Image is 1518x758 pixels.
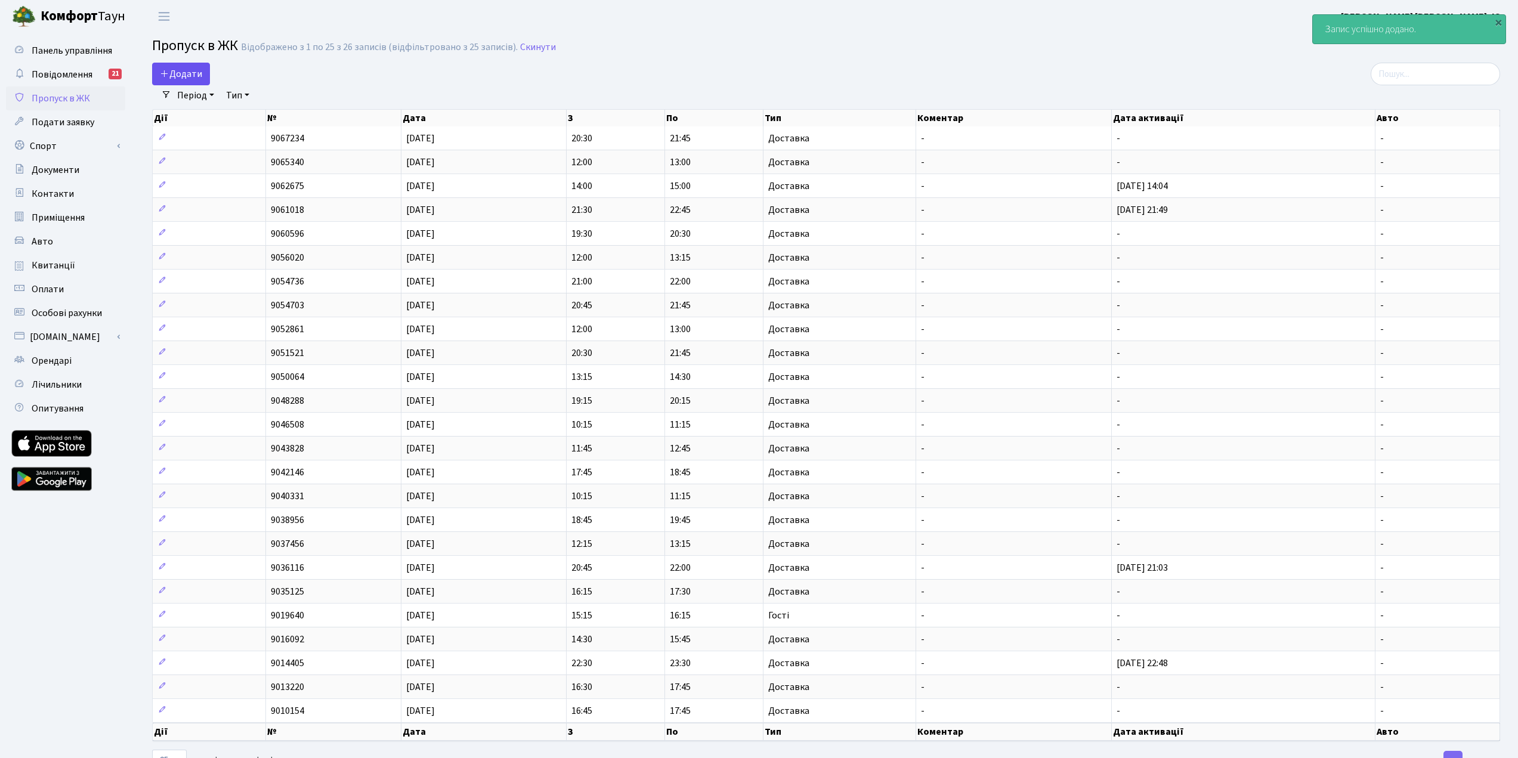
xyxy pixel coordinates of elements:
span: - [921,633,925,646]
span: [DATE] [406,132,435,145]
th: Дата активації [1112,110,1375,126]
span: - [921,251,925,264]
span: 9042146 [271,466,304,479]
span: - [1117,490,1120,503]
span: 18:45 [571,513,592,527]
span: 17:30 [670,585,691,598]
span: - [1117,275,1120,288]
span: [DATE] [406,323,435,336]
span: [DATE] [406,275,435,288]
span: 19:30 [571,227,592,240]
span: 17:45 [670,680,691,694]
span: 22:30 [571,657,592,670]
b: Комфорт [41,7,98,26]
span: - [1380,704,1384,717]
span: - [1380,680,1384,694]
span: Доставка [768,515,809,525]
span: - [1380,418,1384,431]
a: Спорт [6,134,125,158]
th: № [266,723,401,741]
span: - [921,442,925,455]
span: [DATE] 14:04 [1117,180,1168,193]
span: 22:45 [670,203,691,216]
div: Запис успішно додано. [1313,15,1505,44]
th: З [567,110,665,126]
span: - [1117,346,1120,360]
span: Доставка [768,563,809,573]
span: 20:45 [571,561,592,574]
span: - [1380,156,1384,169]
span: [DATE] [406,680,435,694]
span: 15:15 [571,609,592,622]
span: 9016092 [271,633,304,646]
span: Повідомлення [32,68,92,81]
span: - [1117,680,1120,694]
span: - [1380,466,1384,479]
span: 9013220 [271,680,304,694]
span: Доставка [768,444,809,453]
span: 9065340 [271,156,304,169]
span: [DATE] [406,203,435,216]
a: Оплати [6,277,125,301]
a: Повідомлення21 [6,63,125,86]
span: Опитування [32,402,84,415]
span: - [921,180,925,193]
th: Дата [401,723,567,741]
span: Доставка [768,301,809,310]
span: [DATE] [406,370,435,383]
th: Дії [153,723,266,741]
div: × [1492,16,1504,28]
th: Коментар [916,110,1112,126]
a: Приміщення [6,206,125,230]
span: 14:30 [571,633,592,646]
a: Панель управління [6,39,125,63]
span: - [921,466,925,479]
th: Авто [1375,723,1500,741]
span: Приміщення [32,211,85,224]
span: 13:00 [670,323,691,336]
span: [DATE] [406,704,435,717]
span: Доставка [768,396,809,406]
a: Додати [152,63,210,85]
span: - [1380,442,1384,455]
span: Оплати [32,283,64,296]
span: [DATE] [406,490,435,503]
span: - [1117,513,1120,527]
span: - [921,299,925,312]
span: - [1380,609,1384,622]
span: Доставка [768,253,809,262]
span: 18:45 [670,466,691,479]
span: Документи [32,163,79,177]
div: Відображено з 1 по 25 з 26 записів (відфільтровано з 25 записів). [241,42,518,53]
span: [DATE] 21:49 [1117,203,1168,216]
span: 9050064 [271,370,304,383]
span: 9061018 [271,203,304,216]
span: - [921,537,925,550]
span: 20:45 [571,299,592,312]
th: Дата активації [1112,723,1375,741]
th: Авто [1375,110,1500,126]
span: Доставка [768,324,809,334]
span: - [1117,585,1120,598]
span: 9035125 [271,585,304,598]
a: Пропуск в ЖК [6,86,125,110]
span: 9048288 [271,394,304,407]
span: - [1117,466,1120,479]
a: Опитування [6,397,125,420]
span: - [1380,180,1384,193]
span: Панель управління [32,44,112,57]
span: Подати заявку [32,116,94,129]
span: - [921,561,925,574]
span: 10:15 [571,418,592,431]
input: Пошук... [1371,63,1500,85]
span: 14:00 [571,180,592,193]
span: - [1380,132,1384,145]
span: - [1380,490,1384,503]
span: 10:15 [571,490,592,503]
span: 14:30 [670,370,691,383]
a: [PERSON_NAME] [PERSON_NAME]. Ю. [1341,10,1504,24]
span: Доставка [768,348,809,358]
span: Контакти [32,187,74,200]
span: - [921,657,925,670]
a: Лічильники [6,373,125,397]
